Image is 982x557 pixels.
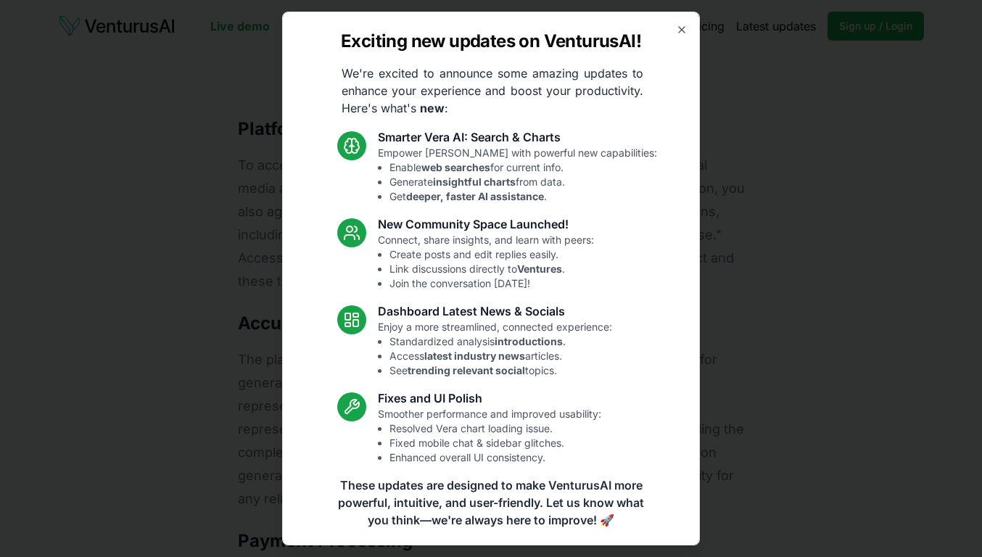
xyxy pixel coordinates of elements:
[341,30,641,53] h2: Exciting new updates on VenturusAI!
[389,160,657,175] li: Enable for current info.
[421,161,490,173] strong: web searches
[389,363,612,378] li: See topics.
[389,247,594,262] li: Create posts and edit replies easily.
[378,233,594,291] p: Connect, share insights, and learn with peers:
[330,65,655,117] p: We're excited to announce some amazing updates to enhance your experience and boost your producti...
[329,476,653,529] p: These updates are designed to make VenturusAI more powerful, intuitive, and user-friendly. Let us...
[389,334,612,349] li: Standardized analysis .
[389,262,594,276] li: Link discussions directly to .
[378,128,657,146] h3: Smarter Vera AI: Search & Charts
[495,335,563,347] strong: introductions
[389,276,594,291] li: Join the conversation [DATE]!
[420,101,445,115] strong: new
[389,349,612,363] li: Access articles.
[389,421,601,436] li: Resolved Vera chart loading issue.
[389,436,601,450] li: Fixed mobile chat & sidebar glitches.
[389,175,657,189] li: Generate from data.
[378,302,612,320] h3: Dashboard Latest News & Socials
[408,364,525,376] strong: trending relevant social
[378,320,612,378] p: Enjoy a more streamlined, connected experience:
[389,450,601,465] li: Enhanced overall UI consistency.
[389,189,657,204] li: Get .
[378,389,601,407] h3: Fixes and UI Polish
[378,407,601,465] p: Smoother performance and improved usability:
[378,215,594,233] h3: New Community Space Launched!
[406,190,544,202] strong: deeper, faster AI assistance
[433,176,516,188] strong: insightful charts
[517,263,562,275] strong: Ventures
[424,350,525,362] strong: latest industry news
[378,146,657,204] p: Empower [PERSON_NAME] with powerful new capabilities:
